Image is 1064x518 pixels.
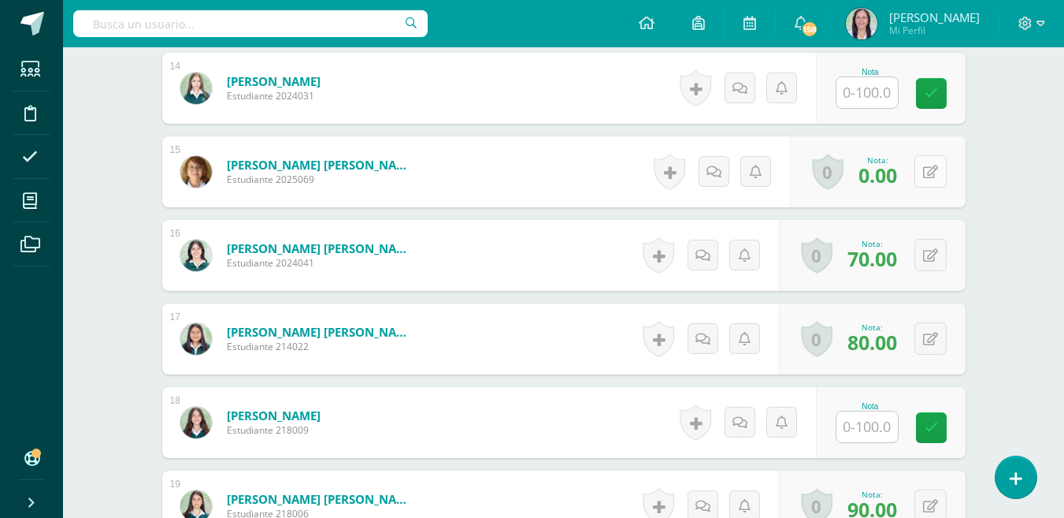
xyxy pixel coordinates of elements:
span: 80.00 [847,329,897,356]
span: Estudiante 218009 [227,423,321,437]
div: Nota: [847,322,897,333]
a: [PERSON_NAME] [PERSON_NAME] [227,324,416,340]
a: [PERSON_NAME] [227,408,321,423]
a: [PERSON_NAME] [PERSON_NAME] [227,157,416,173]
img: 71ab4273b0191ded164dc420c301b504.png [180,73,212,104]
input: 0-100.0 [836,412,898,442]
span: Mi Perfil [889,24,980,37]
img: 75d9deeb5eb39d191c4714c0e1a187b5.png [180,240,212,271]
span: 158 [801,20,818,38]
a: [PERSON_NAME] [PERSON_NAME] [227,240,416,256]
img: db876166cbb67cd75487b89dca85e204.png [180,323,212,355]
div: Nota: [847,238,897,249]
img: 9369708c4837e0f9cfcc62545362beb5.png [846,8,877,39]
span: Estudiante 2024031 [227,89,321,102]
span: Estudiante 2025069 [227,173,416,186]
div: Nota: [858,155,897,166]
a: [PERSON_NAME] [227,73,321,89]
a: 0 [801,321,832,357]
div: Nota [836,68,905,76]
a: [PERSON_NAME] [PERSON_NAME] [227,491,416,507]
div: Nota: [847,489,897,500]
span: [PERSON_NAME] [889,9,980,25]
input: 0-100.0 [836,77,898,108]
span: Estudiante 2024041 [227,256,416,270]
span: 0.00 [858,162,897,188]
input: Busca un usuario... [73,10,428,37]
a: 0 [812,154,843,190]
span: 70.00 [847,245,897,272]
img: bbc97aa536b1564f002ee6afb527b670.png [180,407,212,438]
img: c6fbd6fde5995b0ae88c9c24d7464057.png [180,156,212,188]
div: Nota [836,402,905,411]
a: 0 [801,237,832,274]
span: Estudiante 214022 [227,340,416,353]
